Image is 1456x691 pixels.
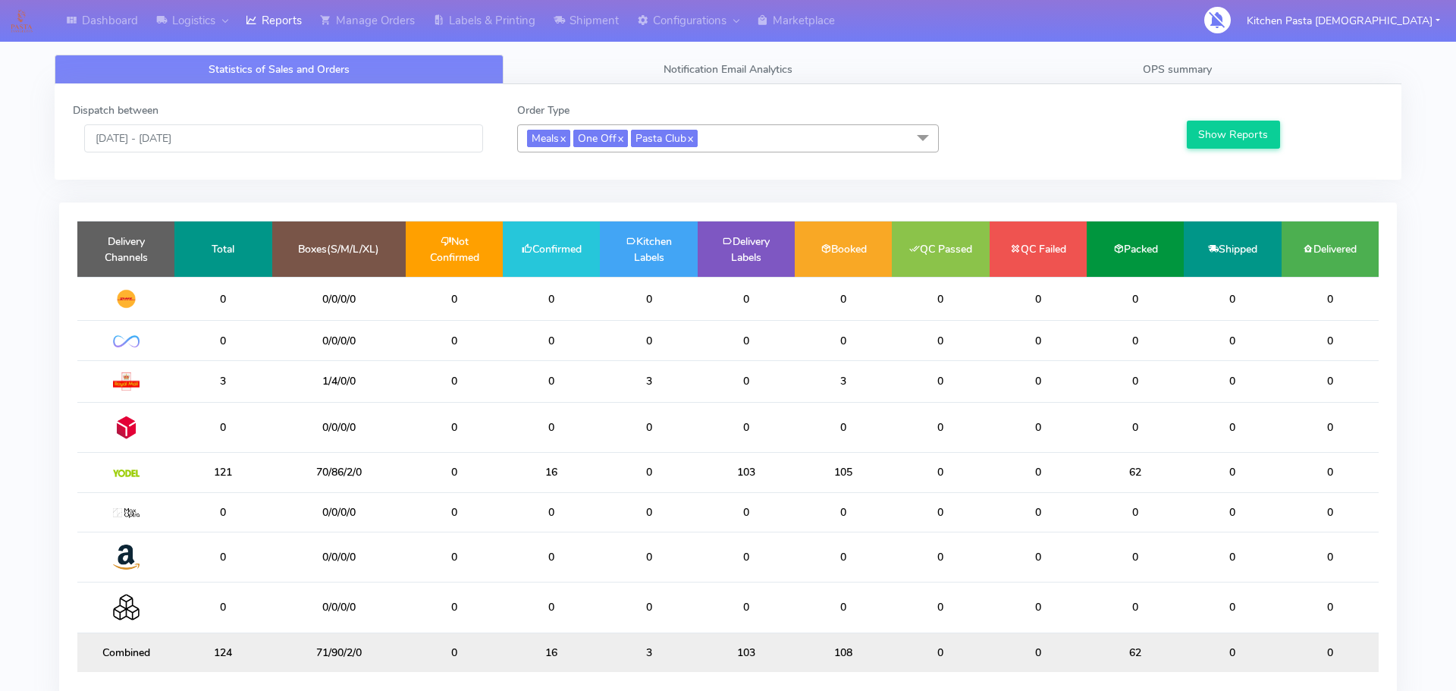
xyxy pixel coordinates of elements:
td: 0 [990,360,1087,402]
td: 0 [1184,453,1281,492]
td: Not Confirmed [406,221,503,277]
td: 0 [892,633,989,672]
span: Notification Email Analytics [664,62,792,77]
td: 0 [503,492,600,532]
td: 3 [600,633,697,672]
td: 0 [406,402,503,452]
td: 0 [698,583,795,633]
td: 0 [1282,532,1379,582]
span: Pasta Club [631,130,698,147]
td: 0 [174,402,271,452]
td: 0 [795,492,892,532]
td: 0 [406,583,503,633]
a: x [559,130,566,146]
img: Yodel [113,470,140,477]
td: 71/90/2/0 [272,633,406,672]
td: Boxes(S/M/L/XL) [272,221,406,277]
img: Royal Mail [113,372,140,391]
td: Total [174,221,271,277]
td: 0 [698,532,795,582]
td: Kitchen Labels [600,221,697,277]
td: 0 [600,532,697,582]
td: 0 [990,532,1087,582]
td: 0 [1184,532,1281,582]
td: 0 [892,321,989,360]
td: Combined [77,633,174,672]
td: 3 [174,360,271,402]
td: 16 [503,453,600,492]
td: 0 [174,532,271,582]
button: Show Reports [1187,121,1280,149]
button: Kitchen Pasta [DEMOGRAPHIC_DATA] [1235,5,1451,36]
td: 0 [1184,402,1281,452]
td: 0/0/0/0 [272,492,406,532]
td: 62 [1087,453,1184,492]
td: 0 [600,402,697,452]
td: Packed [1087,221,1184,277]
td: 0 [1282,321,1379,360]
td: 0 [892,532,989,582]
td: 0 [1282,492,1379,532]
td: 0 [600,277,697,321]
td: 0 [698,402,795,452]
td: 0 [990,633,1087,672]
td: Delivery Labels [698,221,795,277]
td: 3 [600,360,697,402]
td: Shipped [1184,221,1281,277]
td: 0 [1184,321,1281,360]
td: 0 [503,402,600,452]
td: 0 [892,402,989,452]
td: 0 [1282,402,1379,452]
td: 0 [892,453,989,492]
td: 0 [1184,583,1281,633]
td: 0 [1282,277,1379,321]
td: 0 [174,321,271,360]
td: Delivery Channels [77,221,174,277]
td: 121 [174,453,271,492]
img: DPD [113,414,140,441]
img: MaxOptra [113,508,140,519]
td: 0 [503,360,600,402]
img: Collection [113,594,140,620]
label: Dispatch between [73,102,158,118]
td: 0 [600,321,697,360]
td: 0 [1184,360,1281,402]
label: Order Type [517,102,570,118]
td: 0 [795,321,892,360]
span: One Off [573,130,628,147]
td: 0 [1282,633,1379,672]
td: 70/86/2/0 [272,453,406,492]
ul: Tabs [55,55,1401,84]
td: 103 [698,453,795,492]
td: 0 [698,360,795,402]
td: 0 [503,583,600,633]
a: x [686,130,693,146]
td: 0 [406,321,503,360]
td: 0 [406,360,503,402]
td: 0 [795,277,892,321]
td: 0 [990,321,1087,360]
td: 0 [406,492,503,532]
td: 0 [600,492,697,532]
td: 0/0/0/0 [272,583,406,633]
td: 0 [1282,360,1379,402]
span: Meals [527,130,570,147]
td: 0 [795,402,892,452]
a: x [617,130,623,146]
td: 0 [1087,402,1184,452]
td: 0 [892,277,989,321]
td: 0 [990,453,1087,492]
td: 0 [1184,633,1281,672]
td: 0 [1087,277,1184,321]
td: 103 [698,633,795,672]
td: 0 [503,321,600,360]
td: 0 [1087,583,1184,633]
td: 0 [406,453,503,492]
img: Amazon [113,544,140,570]
td: 0 [406,532,503,582]
td: 0/0/0/0 [272,277,406,321]
td: 0 [600,583,697,633]
td: 0 [600,453,697,492]
td: 0 [1184,492,1281,532]
td: Confirmed [503,221,600,277]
